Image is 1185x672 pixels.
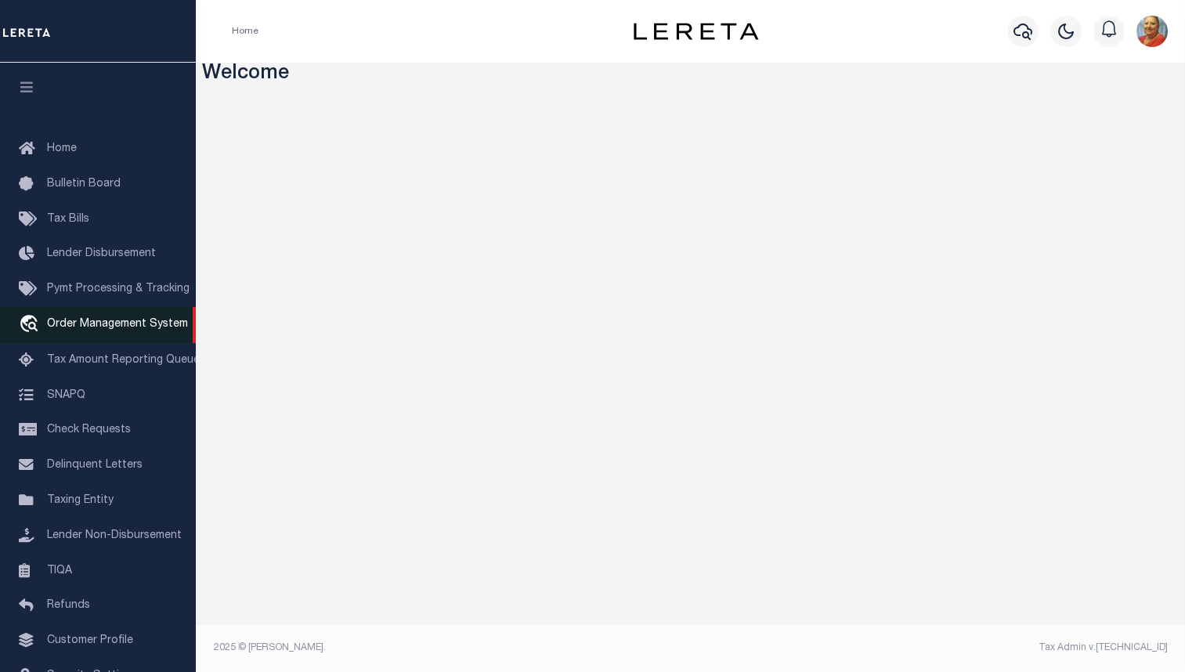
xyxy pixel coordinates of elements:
[47,425,131,435] span: Check Requests
[232,24,258,38] li: Home
[47,600,90,611] span: Refunds
[202,63,1180,87] h3: Welcome
[47,214,89,225] span: Tax Bills
[47,319,188,330] span: Order Management System
[47,284,190,294] span: Pymt Processing & Tracking
[47,248,156,259] span: Lender Disbursement
[703,641,1168,655] div: Tax Admin v.[TECHNICAL_ID]
[47,460,143,471] span: Delinquent Letters
[202,641,691,655] div: 2025 © [PERSON_NAME].
[47,355,200,366] span: Tax Amount Reporting Queue
[47,565,72,576] span: TIQA
[47,495,114,506] span: Taxing Entity
[47,530,182,541] span: Lender Non-Disbursement
[47,635,133,646] span: Customer Profile
[634,23,759,40] img: logo-dark.svg
[47,179,121,190] span: Bulletin Board
[47,143,77,154] span: Home
[19,315,44,335] i: travel_explore
[47,389,85,400] span: SNAPQ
